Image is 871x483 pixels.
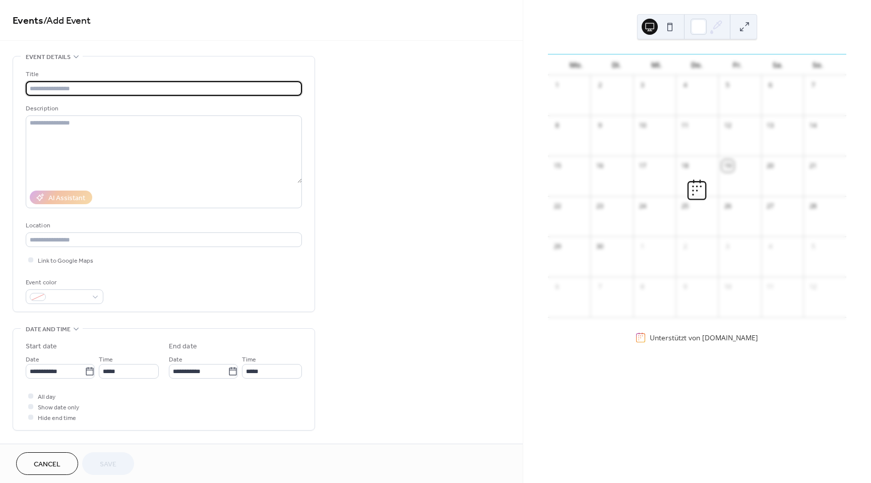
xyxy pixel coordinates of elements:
div: Mi. [637,54,677,75]
span: Hide end time [38,413,76,424]
div: 6 [551,281,563,293]
div: 3 [637,79,649,91]
div: Di. [596,54,637,75]
div: 24 [637,200,649,212]
div: 1 [551,79,563,91]
div: 14 [807,119,819,132]
div: Location [26,220,300,231]
span: Cancel [34,459,60,470]
div: 2 [679,240,691,253]
div: 27 [764,200,776,212]
div: 11 [679,119,691,132]
div: Event color [26,277,101,288]
div: 9 [679,281,691,293]
div: 25 [679,200,691,212]
span: Link to Google Maps [38,256,93,266]
div: 7 [807,79,819,91]
div: 9 [594,119,606,132]
div: 4 [679,79,691,91]
span: Date and time [26,324,71,335]
div: Description [26,103,300,114]
a: Events [13,11,43,31]
div: 11 [764,281,776,293]
span: Date [26,354,39,365]
div: 6 [764,79,776,91]
div: 17 [637,160,649,172]
div: 13 [764,119,776,132]
div: Do. [677,54,717,75]
div: End date [169,341,197,352]
div: Fr. [717,54,758,75]
div: 8 [551,119,563,132]
span: Event details [26,52,71,63]
div: Title [26,69,300,80]
button: Cancel [16,452,78,475]
div: Start date [26,341,57,352]
span: / Add Event [43,11,91,31]
span: Date [169,354,182,365]
div: 23 [594,200,606,212]
div: 28 [807,200,819,212]
div: So. [798,54,838,75]
div: 29 [551,240,563,253]
div: 30 [594,240,606,253]
div: 10 [722,281,734,293]
div: 22 [551,200,563,212]
div: 12 [722,119,734,132]
span: Time [242,354,256,365]
div: 8 [637,281,649,293]
div: 12 [807,281,819,293]
div: 21 [807,160,819,172]
div: 7 [594,281,606,293]
span: Recurring event [26,443,79,453]
div: 18 [679,160,691,172]
span: All day [38,392,55,402]
div: 16 [594,160,606,172]
span: Show date only [38,402,79,413]
div: 2 [594,79,606,91]
div: 3 [722,240,734,253]
div: 19 [722,160,734,172]
div: 15 [551,160,563,172]
div: Sa. [758,54,798,75]
div: 5 [807,240,819,253]
div: Unterstützt von [650,333,758,342]
span: Time [99,354,113,365]
div: 5 [722,79,734,91]
div: 26 [722,200,734,212]
div: Mo. [556,54,596,75]
div: 4 [764,240,776,253]
a: [DOMAIN_NAME] [702,333,758,342]
div: 20 [764,160,776,172]
div: 10 [637,119,649,132]
div: 1 [637,240,649,253]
